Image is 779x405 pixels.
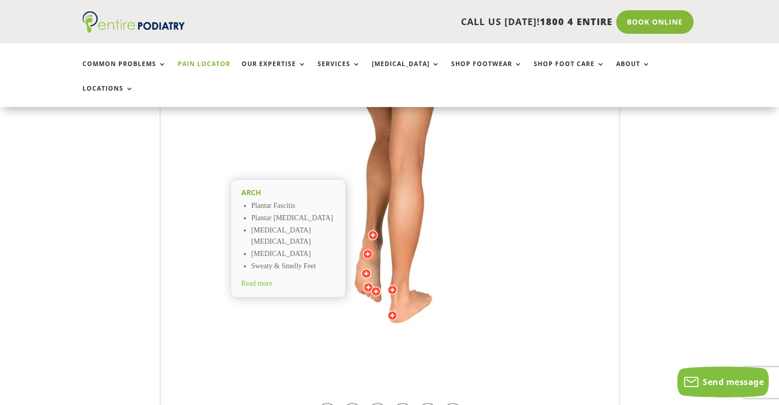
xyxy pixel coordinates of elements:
[677,367,769,397] button: Send message
[251,200,335,212] li: Plantar Fascitis
[224,15,613,29] p: CALL US [DATE]!
[82,25,185,35] a: Entire Podiatry
[318,60,361,82] a: Services
[251,225,335,248] li: [MEDICAL_DATA] [MEDICAL_DATA]
[534,60,605,82] a: Shop Foot Care
[82,60,166,82] a: Common Problems
[242,60,306,82] a: Our Expertise
[251,261,335,273] li: Sweaty & Smelly Feet
[616,60,650,82] a: About
[82,85,134,107] a: Locations
[241,187,335,198] h2: Arch
[251,248,335,261] li: [MEDICAL_DATA]
[540,15,613,28] span: 1800 4 ENTIRE
[451,60,522,82] a: Shop Footwear
[616,10,693,34] a: Book Online
[178,60,230,82] a: Pain Locator
[82,11,185,33] img: logo (1)
[372,60,440,82] a: [MEDICAL_DATA]
[241,280,272,287] span: Read more
[703,376,764,388] span: Send message
[251,212,335,225] li: Plantar [MEDICAL_DATA]
[230,179,346,286] a: Arch Plantar Fascitis Plantar [MEDICAL_DATA] [MEDICAL_DATA] [MEDICAL_DATA] [MEDICAL_DATA] Sweaty ...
